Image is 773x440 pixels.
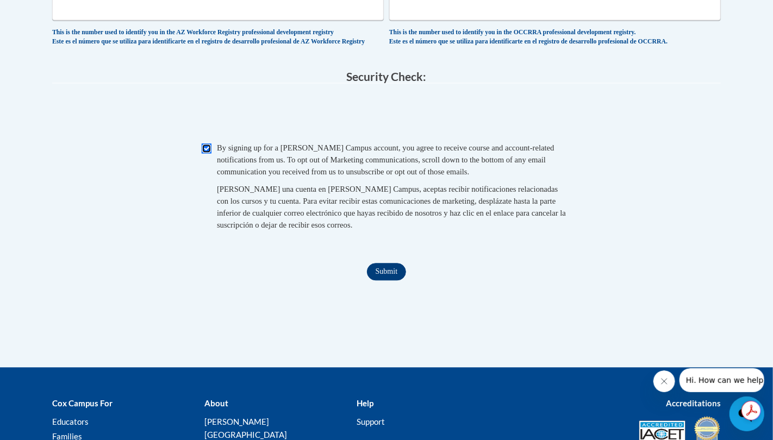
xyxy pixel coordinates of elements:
[204,417,287,439] a: [PERSON_NAME][GEOGRAPHIC_DATA]
[389,28,721,46] div: This is the number used to identify you in the OCCRRA professional development registry. Este es ...
[217,185,566,229] span: [PERSON_NAME] una cuenta en [PERSON_NAME] Campus, aceptas recibir notificaciones relacionadas con...
[357,398,373,408] b: Help
[52,417,89,426] a: Educators
[52,398,113,408] b: Cox Campus For
[357,417,385,426] a: Support
[666,398,721,408] b: Accreditations
[653,370,675,392] iframe: Close message
[680,368,764,392] iframe: Message from company
[204,398,228,408] b: About
[730,397,764,431] iframe: Button to launch messaging window
[347,70,427,83] span: Security Check:
[7,8,88,16] span: Hi. How can we help?
[217,143,554,176] span: By signing up for a [PERSON_NAME] Campus account, you agree to receive course and account-related...
[304,94,469,136] iframe: reCAPTCHA
[52,28,384,46] div: This is the number used to identify you in the AZ Workforce Registry professional development reg...
[367,263,406,280] input: Submit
